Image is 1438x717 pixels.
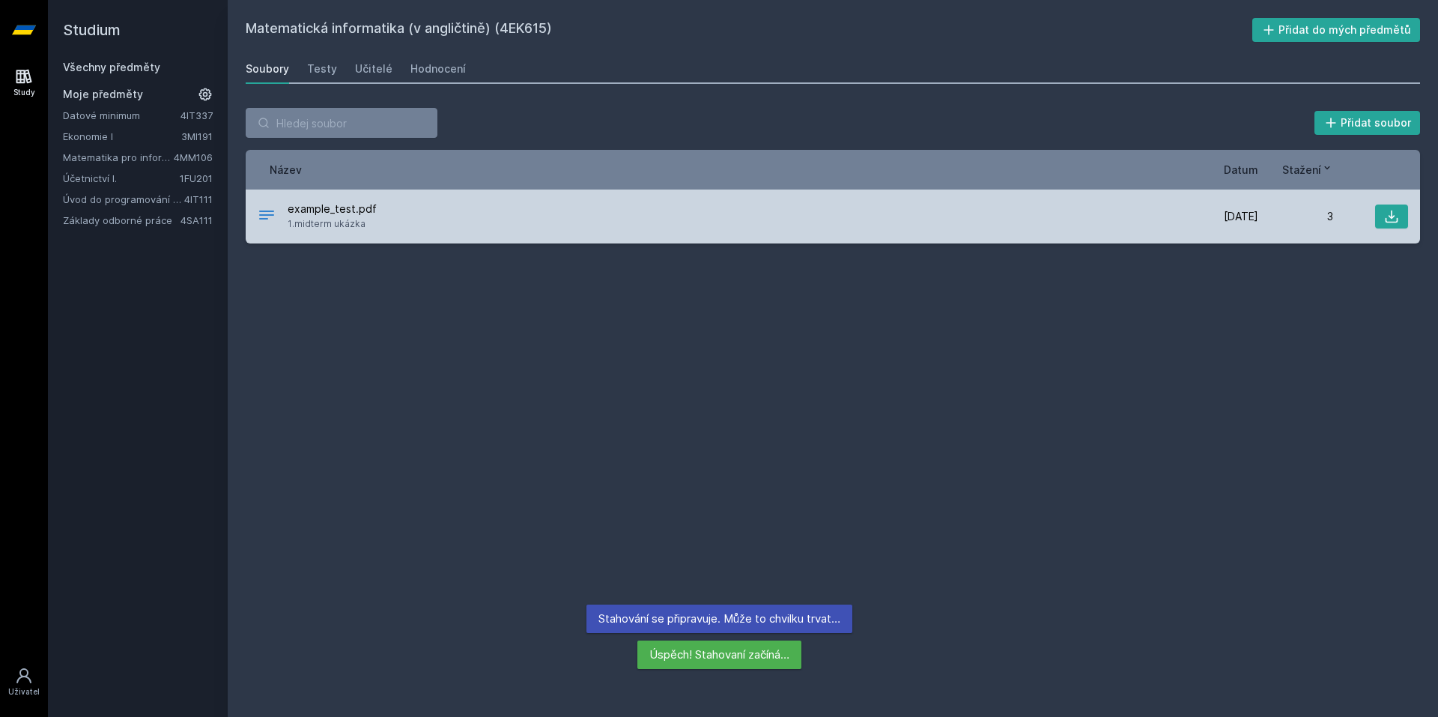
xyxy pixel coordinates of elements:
div: Učitelé [355,61,392,76]
a: 4IT111 [184,193,213,205]
span: example_test.pdf [288,202,377,217]
a: Study [3,60,45,106]
a: 3MI191 [181,130,213,142]
span: Stažení [1282,162,1321,178]
div: Soubory [246,61,289,76]
a: Úvod do programování v jazyce Python [63,192,184,207]
input: Hledej soubor [246,108,437,138]
span: [DATE] [1224,209,1258,224]
a: Účetnictví I. [63,171,180,186]
button: Název [270,162,302,178]
div: Uživatel [8,686,40,698]
button: Stažení [1282,162,1333,178]
a: Uživatel [3,659,45,705]
button: Datum [1224,162,1258,178]
button: Přidat do mých předmětů [1252,18,1421,42]
a: Ekonomie I [63,129,181,144]
a: Hodnocení [410,54,466,84]
div: Study [13,87,35,98]
h2: Matematická informatika (v angličtině) (4EK615) [246,18,1252,42]
a: Soubory [246,54,289,84]
a: Testy [307,54,337,84]
div: Stahování se připravuje. Může to chvilku trvat… [586,605,852,633]
span: Moje předměty [63,87,143,102]
div: Hodnocení [410,61,466,76]
a: Učitelé [355,54,392,84]
a: 1FU201 [180,172,213,184]
div: PDF [258,206,276,228]
a: 4MM106 [174,151,213,163]
a: Všechny předměty [63,61,160,73]
span: 1.midterm ukázka [288,217,377,232]
a: 4IT337 [180,109,213,121]
a: Datové minimum [63,108,180,123]
a: 4SA111 [180,214,213,226]
div: 3 [1258,209,1333,224]
button: Přidat soubor [1314,111,1421,135]
div: Testy [307,61,337,76]
a: Základy odborné práce [63,213,180,228]
a: Matematika pro informatiky [63,150,174,165]
div: Úspěch! Stahovaní začíná… [637,641,801,669]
